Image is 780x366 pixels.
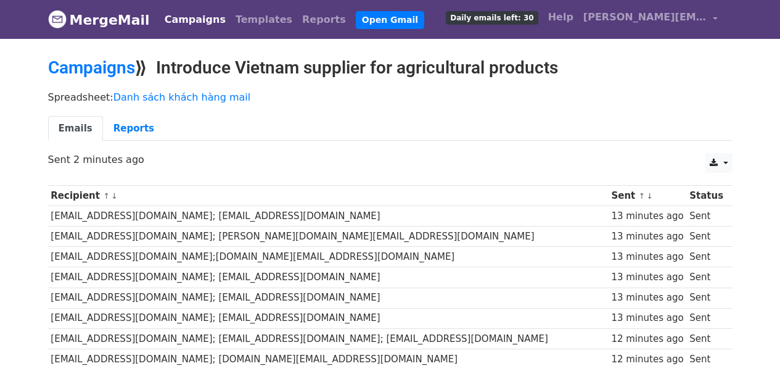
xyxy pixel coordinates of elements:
a: Campaigns [160,7,231,32]
td: [EMAIL_ADDRESS][DOMAIN_NAME]; [PERSON_NAME][DOMAIN_NAME][EMAIL_ADDRESS][DOMAIN_NAME] [48,227,609,247]
td: [EMAIL_ADDRESS][DOMAIN_NAME]; [EMAIL_ADDRESS][DOMAIN_NAME] [48,267,609,288]
a: Templates [231,7,297,32]
th: Sent [609,186,687,206]
td: Sent [686,288,726,308]
a: ↑ [638,191,645,201]
td: Sent [686,308,726,328]
a: MergeMail [48,7,150,33]
td: [EMAIL_ADDRESS][DOMAIN_NAME]; [EMAIL_ADDRESS][DOMAIN_NAME] [48,308,609,328]
div: 13 minutes ago [611,291,683,305]
td: Sent [686,227,726,247]
td: [EMAIL_ADDRESS][DOMAIN_NAME]; [EMAIL_ADDRESS][DOMAIN_NAME] [48,206,609,227]
div: 12 minutes ago [611,332,683,346]
a: [PERSON_NAME][EMAIL_ADDRESS][DOMAIN_NAME] [578,5,723,34]
div: 13 minutes ago [611,209,683,223]
span: Daily emails left: 30 [446,11,538,25]
td: [EMAIL_ADDRESS][DOMAIN_NAME]; [EMAIL_ADDRESS][DOMAIN_NAME] [48,288,609,308]
h2: ⟫ Introduce Vietnam supplier for agricultural products [48,57,733,78]
td: [EMAIL_ADDRESS][DOMAIN_NAME]; [EMAIL_ADDRESS][DOMAIN_NAME]; [EMAIL_ADDRESS][DOMAIN_NAME] [48,328,609,349]
a: Reports [103,116,165,141]
div: 13 minutes ago [611,250,683,264]
a: ↑ [103,191,110,201]
p: Spreadsheet: [48,91,733,104]
th: Recipient [48,186,609,206]
a: Help [543,5,578,30]
img: MergeMail logo [48,10,67,28]
a: Campaigns [48,57,135,78]
a: ↓ [111,191,118,201]
a: Emails [48,116,103,141]
td: Sent [686,267,726,288]
a: Open Gmail [356,11,424,29]
a: Reports [297,7,351,32]
td: [EMAIL_ADDRESS][DOMAIN_NAME];[DOMAIN_NAME][EMAIL_ADDRESS][DOMAIN_NAME] [48,247,609,267]
a: ↓ [646,191,653,201]
td: Sent [686,247,726,267]
a: Daily emails left: 30 [441,5,543,30]
td: Sent [686,206,726,227]
p: Sent 2 minutes ago [48,153,733,166]
a: Danh sách khách hàng mail [113,91,251,103]
span: [PERSON_NAME][EMAIL_ADDRESS][DOMAIN_NAME] [583,10,707,25]
div: 13 minutes ago [611,311,683,325]
div: 13 minutes ago [611,230,683,244]
td: Sent [686,328,726,349]
th: Status [686,186,726,206]
div: 13 minutes ago [611,270,683,285]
